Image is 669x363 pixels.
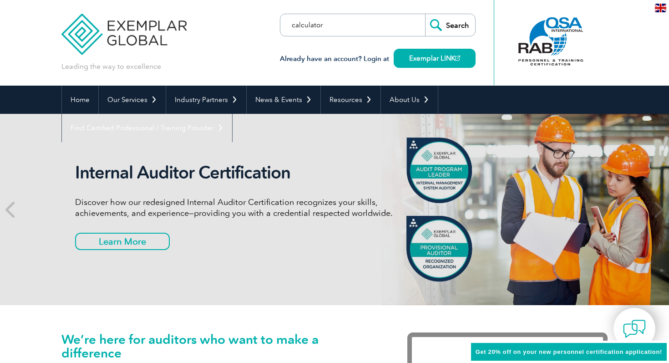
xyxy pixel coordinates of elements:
a: Learn More [75,233,170,250]
a: Industry Partners [166,86,246,114]
h3: Already have an account? Login at [280,53,476,65]
h2: Internal Auditor Certification [75,162,416,183]
a: Find Certified Professional / Training Provider [62,114,232,142]
a: Exemplar LINK [394,49,476,68]
a: Resources [321,86,380,114]
h1: We’re here for auditors who want to make a difference [61,332,380,360]
a: Our Services [99,86,166,114]
img: open_square.png [455,56,460,61]
img: en [655,4,666,12]
input: Search [425,14,475,36]
a: News & Events [247,86,320,114]
span: Get 20% off on your new personnel certification application! [476,348,662,355]
img: contact-chat.png [623,317,646,340]
p: Leading the way to excellence [61,61,161,72]
p: Discover how our redesigned Internal Auditor Certification recognizes your skills, achievements, ... [75,197,416,219]
a: Home [62,86,98,114]
a: About Us [381,86,438,114]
